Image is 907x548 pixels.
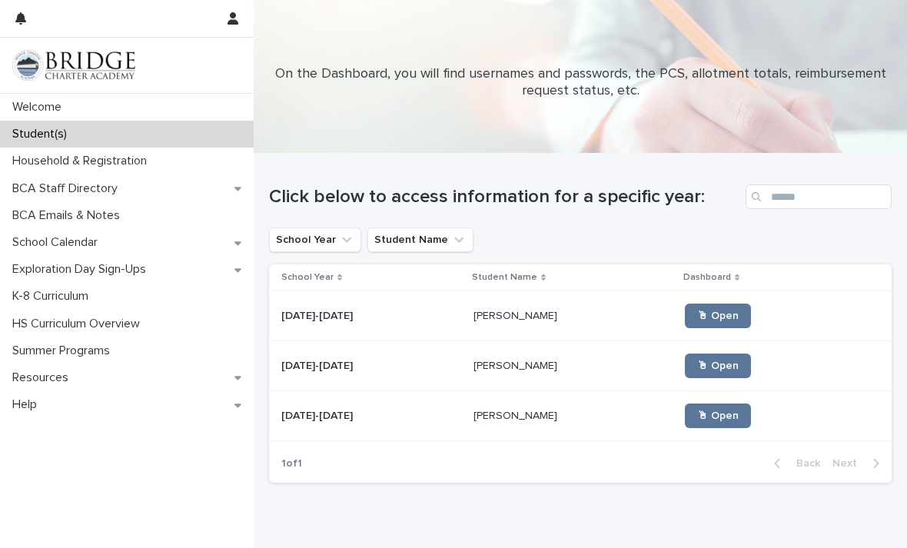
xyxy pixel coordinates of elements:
[697,360,739,371] span: 🖱 Open
[685,404,751,428] a: 🖱 Open
[685,354,751,378] a: 🖱 Open
[746,184,892,209] input: Search
[697,410,739,421] span: 🖱 Open
[6,154,159,168] p: Household & Registration
[6,397,49,412] p: Help
[685,304,751,328] a: 🖱 Open
[281,307,356,323] p: [DATE]-[DATE]
[6,289,101,304] p: K-8 Curriculum
[269,291,892,341] tr: [DATE]-[DATE][DATE]-[DATE] [PERSON_NAME][PERSON_NAME] 🖱 Open
[367,228,473,252] button: Student Name
[6,235,110,250] p: School Calendar
[787,458,820,469] span: Back
[269,445,314,483] p: 1 of 1
[6,370,81,385] p: Resources
[281,407,356,423] p: [DATE]-[DATE]
[281,357,356,373] p: [DATE]-[DATE]
[697,311,739,321] span: 🖱 Open
[826,457,892,470] button: Next
[269,391,892,441] tr: [DATE]-[DATE][DATE]-[DATE] [PERSON_NAME][PERSON_NAME] 🖱 Open
[281,269,334,286] p: School Year
[269,228,361,252] button: School Year
[762,457,826,470] button: Back
[473,357,560,373] p: [PERSON_NAME]
[12,50,135,81] img: V1C1m3IdTEidaUdm9Hs0
[832,458,866,469] span: Next
[269,341,892,391] tr: [DATE]-[DATE][DATE]-[DATE] [PERSON_NAME][PERSON_NAME] 🖱 Open
[473,307,560,323] p: [PERSON_NAME]
[683,269,731,286] p: Dashboard
[6,208,132,223] p: BCA Emails & Notes
[472,269,537,286] p: Student Name
[6,317,152,331] p: HS Curriculum Overview
[6,127,79,141] p: Student(s)
[269,186,739,208] h1: Click below to access information for a specific year:
[6,344,122,358] p: Summer Programs
[6,262,158,277] p: Exploration Day Sign-Ups
[6,181,130,196] p: BCA Staff Directory
[6,100,74,115] p: Welcome
[273,66,888,99] p: On the Dashboard, you will find usernames and passwords, the PCS, allotment totals, reimbursement...
[473,407,560,423] p: [PERSON_NAME]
